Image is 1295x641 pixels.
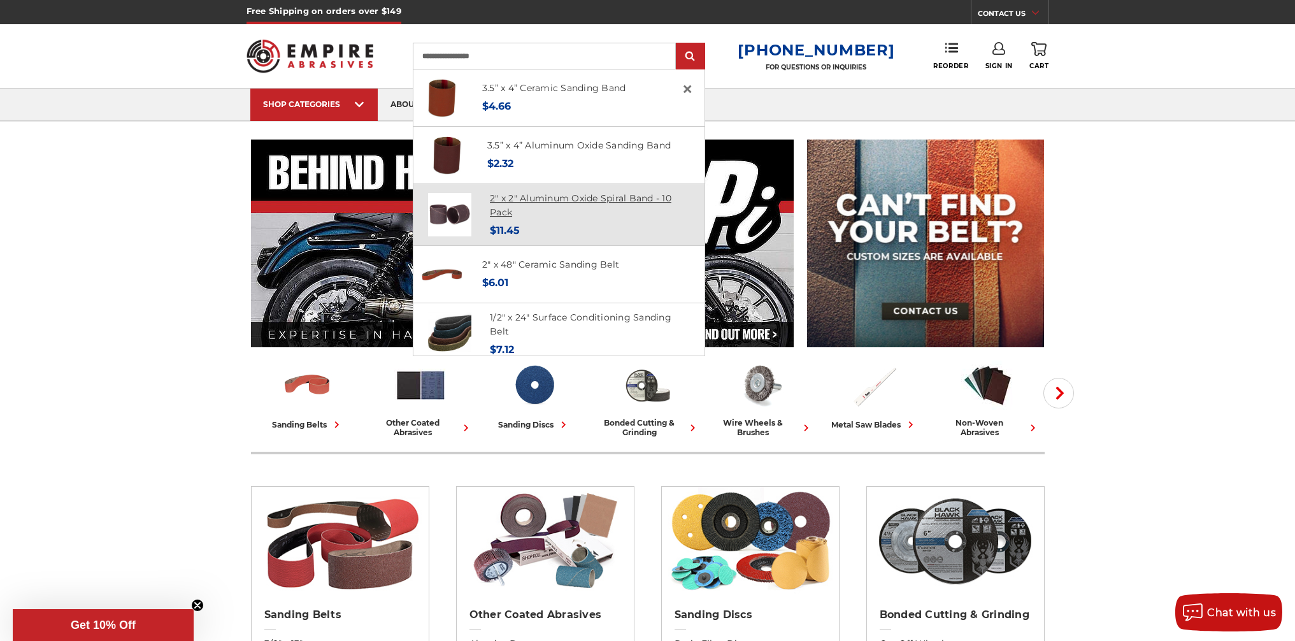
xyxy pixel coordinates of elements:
img: Sanding Discs [668,487,833,595]
span: Cart [1029,62,1048,70]
span: $4.66 [482,100,511,112]
a: 3.5” x 4” Ceramic Sanding Band [482,82,626,94]
img: Bonded Cutting & Grinding [873,487,1038,595]
button: Close teaser [191,599,204,612]
a: [PHONE_NUMBER] [738,41,894,59]
a: 2" x 48" Ceramic Sanding Belt [482,259,619,270]
span: Sign In [985,62,1013,70]
button: Next [1043,378,1074,408]
img: 3.5x4 inch ceramic sanding band for expanding rubber drum [420,76,464,120]
div: bonded cutting & grinding [596,418,699,437]
p: FOR QUESTIONS OR INQUIRIES [738,63,894,71]
button: Chat with us [1175,593,1282,631]
a: Cart [1029,42,1048,70]
img: Wire Wheels & Brushes [734,359,787,412]
img: promo banner for custom belts. [807,140,1044,347]
a: Reorder [933,42,968,69]
img: Surface Conditioning Sanding Belts [428,312,471,356]
img: 3.5x4 inch sanding band for expanding rubber drum [426,134,469,177]
img: 2" x 2" AOX Spiral Bands [428,193,471,236]
img: Other Coated Abrasives [394,359,447,412]
div: sanding discs [498,418,570,431]
img: Sanding Belts [281,359,334,412]
a: metal saw blades [823,359,926,431]
img: Banner for an interview featuring Horsepower Inc who makes Harley performance upgrades featured o... [251,140,794,347]
img: Empire Abrasives [247,31,374,81]
span: $11.45 [490,224,520,236]
h2: Other Coated Abrasives [469,609,621,621]
input: Submit [678,44,703,69]
div: other coated abrasives [369,418,473,437]
span: $2.32 [487,157,513,169]
h2: Sanding Discs [675,609,826,621]
span: $6.01 [482,277,508,289]
a: 1/2" x 24" Surface Conditioning Sanding Belt [490,312,671,338]
img: Bonded Cutting & Grinding [621,359,674,412]
a: non-woven abrasives [936,359,1040,437]
a: about us [378,89,444,121]
div: Get 10% OffClose teaser [13,609,194,641]
span: Reorder [933,62,968,70]
img: Other Coated Abrasives [462,487,627,595]
div: SHOP CATEGORIES [263,99,365,109]
img: Non-woven Abrasives [961,359,1014,412]
a: Close [677,79,698,99]
div: wire wheels & brushes [710,418,813,437]
h2: Sanding Belts [264,609,416,621]
a: CONTACT US [978,6,1048,24]
img: Sanding Belts [257,487,422,595]
a: wire wheels & brushes [710,359,813,437]
span: × [682,76,693,101]
a: bonded cutting & grinding [596,359,699,437]
a: sanding belts [256,359,359,431]
a: 2" x 2" Aluminum Oxide Spiral Band - 10 Pack [490,192,671,219]
span: $7.12 [490,343,514,356]
div: sanding belts [272,418,343,431]
div: metal saw blades [831,418,917,431]
span: Chat with us [1207,607,1276,619]
img: Metal Saw Blades [848,359,901,412]
h2: Bonded Cutting & Grinding [880,609,1031,621]
a: 3.5” x 4” Aluminum Oxide Sanding Band [487,140,671,151]
a: sanding discs [483,359,586,431]
span: Get 10% Off [71,619,136,631]
img: Sanding Discs [508,359,561,412]
div: non-woven abrasives [936,418,1040,437]
a: other coated abrasives [369,359,473,437]
img: 2" x 48" Sanding Belt - Ceramic [420,253,464,296]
